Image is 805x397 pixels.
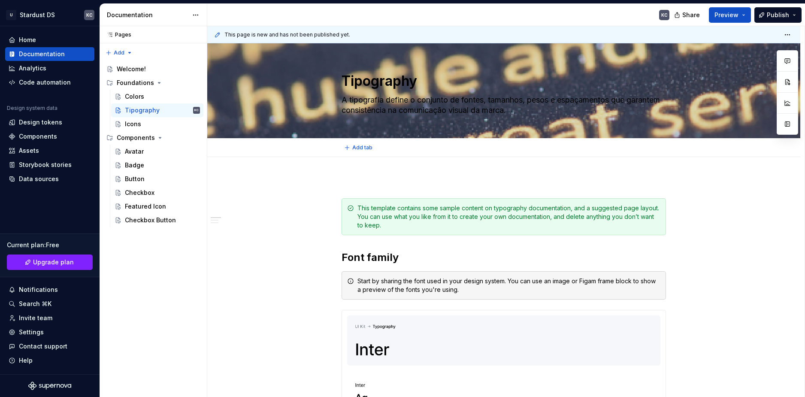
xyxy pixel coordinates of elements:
div: Components [19,132,57,141]
a: Checkbox Button [111,213,203,227]
div: Notifications [19,285,58,294]
a: Design tokens [5,115,94,129]
span: This page is new and has not been published yet. [224,31,350,38]
a: Components [5,130,94,143]
div: Settings [19,328,44,336]
a: Home [5,33,94,47]
a: Featured Icon [111,200,203,213]
a: Upgrade plan [7,255,93,270]
button: Notifications [5,283,94,297]
span: Preview [714,11,738,19]
div: Checkbox [125,188,154,197]
div: This template contains some sample content on typography documentation, and a suggested page layo... [357,204,660,230]
a: Storybook stories [5,158,94,172]
button: UStardust DSKC [2,6,98,24]
div: Documentation [19,50,65,58]
a: TipographyKC [111,103,203,117]
a: Badge [111,158,203,172]
div: Colors [125,92,144,101]
button: Preview [709,7,751,23]
div: Avatar [125,147,144,156]
a: Analytics [5,61,94,75]
a: Button [111,172,203,186]
div: Help [19,356,33,365]
div: Tipography [125,106,160,115]
div: U [6,10,16,20]
button: Help [5,354,94,367]
button: Search ⌘K [5,297,94,311]
div: Checkbox Button [125,216,176,224]
div: Current plan : Free [7,241,93,249]
span: Add tab [352,144,372,151]
div: Analytics [19,64,46,73]
div: Featured Icon [125,202,166,211]
button: Contact support [5,339,94,353]
div: Pages [103,31,131,38]
button: Publish [754,7,802,23]
svg: Supernova Logo [28,382,71,390]
div: Assets [19,146,39,155]
div: Contact support [19,342,67,351]
span: Publish [767,11,789,19]
h2: Font family [342,251,666,264]
div: Foundations [117,79,154,87]
a: Code automation [5,76,94,89]
div: KC [86,12,93,18]
div: Code automation [19,78,71,87]
div: Documentation [107,11,188,19]
a: Checkbox [111,186,203,200]
div: Design system data [7,105,57,112]
div: Foundations [103,76,203,90]
span: Share [682,11,700,19]
div: Icons [125,120,141,128]
div: Components [103,131,203,145]
div: Stardust DS [20,11,55,19]
div: Page tree [103,62,203,227]
button: Add [103,47,135,59]
div: Home [19,36,36,44]
textarea: Tipography [340,71,664,91]
div: Invite team [19,314,52,322]
div: KC [661,12,668,18]
a: Data sources [5,172,94,186]
button: Add tab [342,142,376,154]
span: Add [114,49,124,56]
a: Documentation [5,47,94,61]
a: Welcome! [103,62,203,76]
div: Search ⌘K [19,300,51,308]
div: Start by sharing the font used in your design system. You can use an image or Figam frame block t... [357,277,660,294]
textarea: A tipografia define o conjunto de fontes, tamanhos, pesos e espaçamentos que garantem consistênci... [340,93,664,117]
a: Invite team [5,311,94,325]
a: Colors [111,90,203,103]
span: Upgrade plan [33,258,74,267]
a: Avatar [111,145,203,158]
a: Assets [5,144,94,158]
div: Components [117,133,155,142]
a: Icons [111,117,203,131]
div: Welcome! [117,65,146,73]
div: Design tokens [19,118,62,127]
div: KC [194,106,199,115]
div: Storybook stories [19,161,72,169]
button: Share [670,7,705,23]
a: Settings [5,325,94,339]
div: Badge [125,161,144,170]
div: Button [125,175,145,183]
div: Data sources [19,175,59,183]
